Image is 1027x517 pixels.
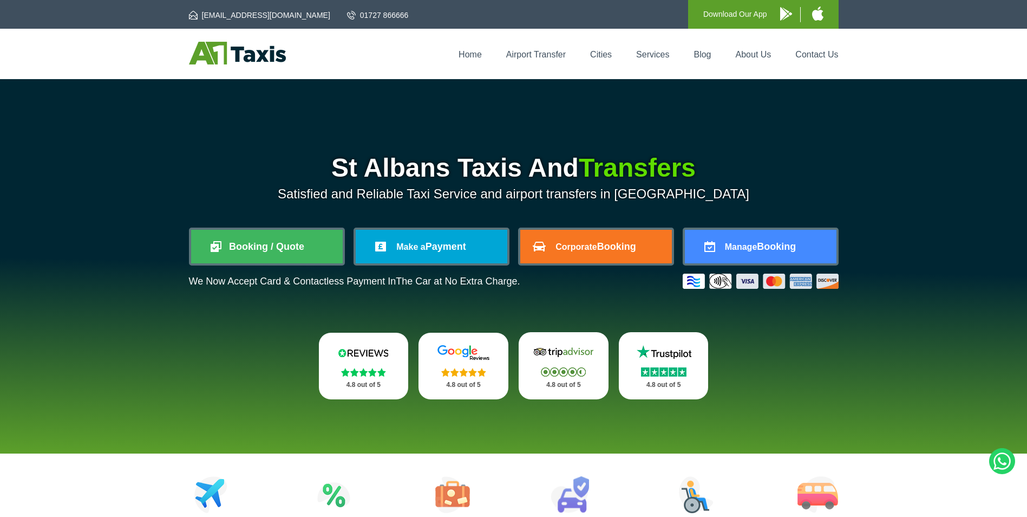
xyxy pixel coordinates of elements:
[331,345,396,361] img: Reviews.io
[631,378,697,392] p: 4.8 out of 5
[189,42,286,64] img: A1 Taxis St Albans LTD
[189,155,839,181] h1: St Albans Taxis And
[459,50,482,59] a: Home
[396,276,520,287] span: The Car at No Extra Charge.
[685,230,836,263] a: ManageBooking
[430,378,496,392] p: 4.8 out of 5
[189,276,520,287] p: We Now Accept Card & Contactless Payment In
[780,7,792,21] img: A1 Taxis Android App
[441,368,486,377] img: Stars
[317,476,350,513] img: Attractions
[531,344,596,360] img: Tripadvisor
[555,242,597,251] span: Corporate
[683,274,839,289] img: Credit And Debit Cards
[619,332,709,399] a: Trustpilot Stars 4.8 out of 5
[551,476,589,513] img: Car Rental
[347,10,409,21] a: 01727 866666
[520,230,672,263] a: CorporateBooking
[331,378,397,392] p: 4.8 out of 5
[341,368,386,377] img: Stars
[396,242,425,251] span: Make a
[641,367,686,377] img: Stars
[418,333,508,399] a: Google Stars 4.8 out of 5
[191,230,343,263] a: Booking / Quote
[579,153,696,182] span: Transfers
[356,230,507,263] a: Make aPayment
[631,344,696,360] img: Trustpilot
[435,476,470,513] img: Tours
[795,50,838,59] a: Contact Us
[812,7,823,21] img: A1 Taxis iPhone App
[679,476,714,513] img: Wheelchair
[519,332,609,399] a: Tripadvisor Stars 4.8 out of 5
[189,186,839,202] p: Satisfied and Reliable Taxi Service and airport transfers in [GEOGRAPHIC_DATA]
[194,476,227,513] img: Airport Transfers
[694,50,711,59] a: Blog
[189,10,330,21] a: [EMAIL_ADDRESS][DOMAIN_NAME]
[431,345,496,361] img: Google
[541,367,586,377] img: Stars
[506,50,566,59] a: Airport Transfer
[319,333,409,399] a: Reviews.io Stars 4.8 out of 5
[636,50,669,59] a: Services
[797,476,838,513] img: Minibus
[736,50,771,59] a: About Us
[590,50,612,59] a: Cities
[703,8,767,21] p: Download Our App
[725,242,757,251] span: Manage
[531,378,597,392] p: 4.8 out of 5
